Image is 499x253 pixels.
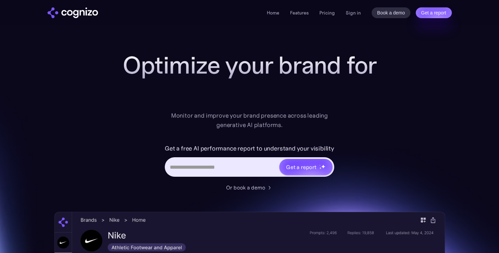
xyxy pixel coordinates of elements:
[165,143,334,180] form: Hero URL Input Form
[226,183,265,192] div: Or book a demo
[319,167,322,169] img: star
[346,9,361,17] a: Sign in
[319,165,320,166] img: star
[165,143,334,154] label: Get a free AI performance report to understand your visibility
[321,164,325,169] img: star
[267,10,279,16] a: Home
[115,52,384,79] h1: Optimize your brand for
[226,183,273,192] a: Or book a demo
[319,10,335,16] a: Pricing
[416,7,452,18] a: Get a report
[48,7,98,18] a: home
[48,7,98,18] img: cognizo logo
[372,7,410,18] a: Book a demo
[279,158,333,176] a: Get a reportstarstarstar
[290,10,309,16] a: Features
[167,111,333,130] div: Monitor and improve your brand presence across leading generative AI platforms.
[286,163,316,171] div: Get a report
